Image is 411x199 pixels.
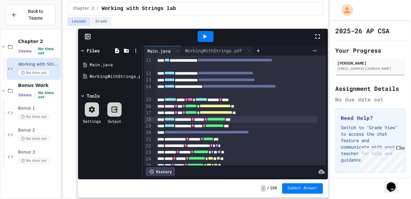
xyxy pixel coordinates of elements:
button: Grade [91,17,111,26]
span: No time set [18,70,50,76]
span: Bonus Work [18,82,59,88]
span: No time set [18,114,50,120]
span: • [34,92,35,98]
div: 17 [144,110,152,116]
button: Lesson [68,17,90,26]
iframe: chat widget [384,173,405,193]
div: Chat with us now!Close [3,3,44,41]
div: No due date set [335,96,405,103]
div: 19 [144,123,152,130]
span: / [97,6,99,11]
div: 22 [144,143,152,149]
div: [EMAIL_ADDRESS][DOMAIN_NAME] [337,66,403,71]
h3: Need Help? [341,114,400,122]
span: Working with Strings lab [102,5,176,13]
span: No time set [18,136,50,142]
div: 18 [144,116,152,123]
div: Settings [83,118,101,124]
div: 13 [144,77,152,83]
span: Chapter 2 [73,6,94,11]
span: 3 items [18,93,32,97]
div: Main.java [144,47,174,54]
div: 23 [144,149,152,156]
div: 16 [144,103,152,110]
div: 24 [144,156,152,162]
button: Submit Answer [282,183,323,194]
div: Main.java [90,62,140,68]
div: WorkingWithStrings.pdf [182,46,253,56]
span: Chapter 2 [18,38,59,44]
button: Back to Teams [6,5,55,25]
h2: Assignment Details [335,84,405,93]
div: History [146,167,175,176]
span: Working with Strings lab [18,62,59,67]
span: Back to Teams [21,8,50,22]
div: 25 [144,162,152,169]
div: 14 [144,84,152,97]
span: Submit Answer [287,186,318,191]
div: 12 [144,70,152,77]
span: No time set [38,47,59,55]
div: Tools [87,92,100,99]
div: WorkingWithStrings.pdf [182,47,245,54]
div: 15 [144,97,152,103]
div: Files [87,47,100,54]
span: 1 items [18,49,32,53]
span: • [34,48,35,54]
div: 11 [144,57,152,70]
h2: Your Progress [335,46,405,55]
div: 21 [144,136,152,143]
div: My Account [335,3,355,17]
span: / [267,186,269,191]
p: Switch to "Grade View" to access the chat feature and communicate with your teacher for help and ... [341,124,400,163]
span: - [261,185,266,192]
span: 100 [270,186,277,191]
div: Output [108,118,121,124]
span: Bonus 3 [18,150,59,155]
span: Bonus 1 [18,106,59,111]
div: [PERSON_NAME] [337,60,403,66]
span: Bonus 2 [18,128,59,133]
span: No time set [38,91,59,99]
div: Main.java [144,46,182,56]
div: WorkingWithStrings.pdf [90,73,140,80]
iframe: chat widget [357,145,405,173]
span: No time set [18,158,50,164]
h1: 2025-26 AP CSA [335,26,389,35]
div: 20 [144,130,152,136]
